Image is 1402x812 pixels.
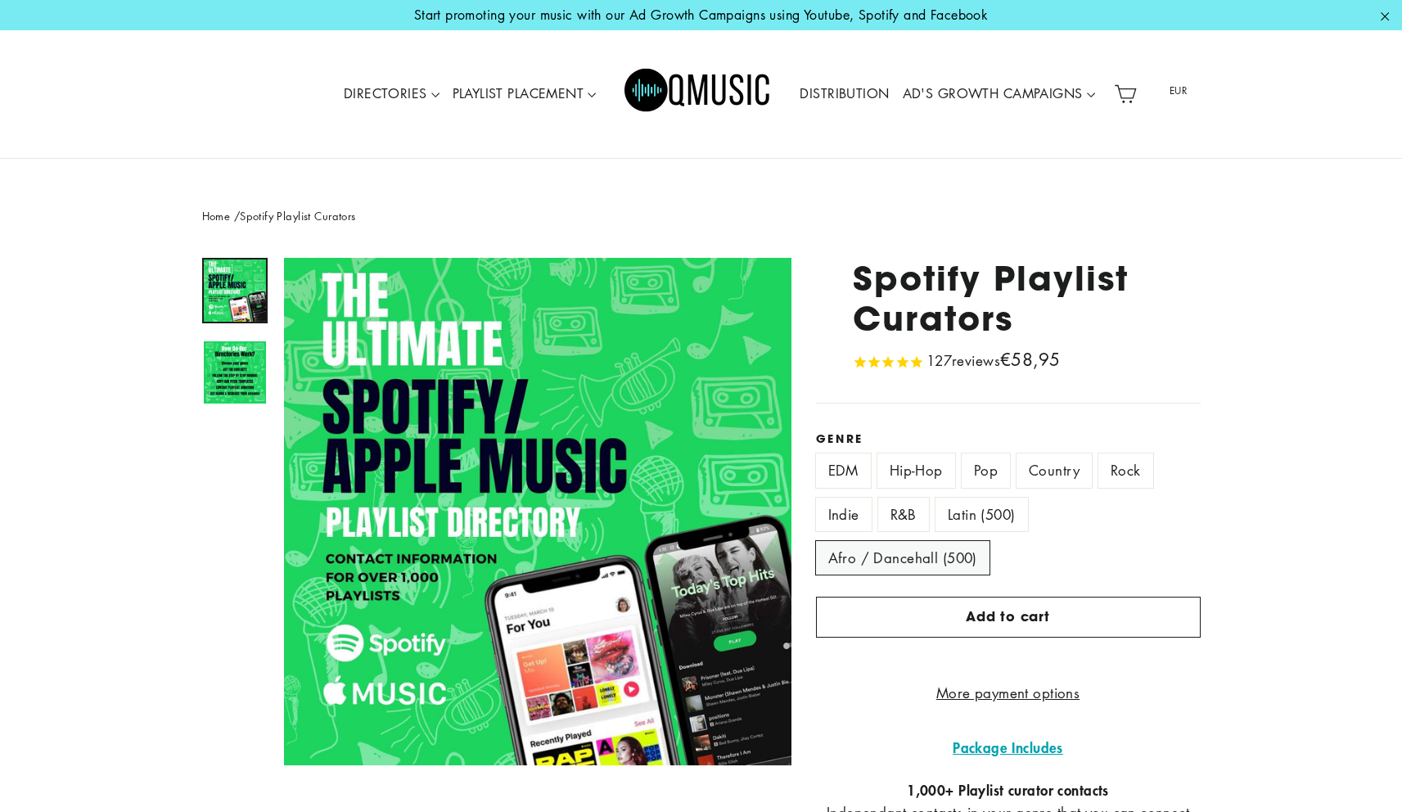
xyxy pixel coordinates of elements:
span: 127 reviews [926,351,1000,370]
span: / [234,208,240,223]
div: Primary [289,47,1107,142]
a: PLAYLIST PLACEMENT [446,75,603,113]
a: DISTRIBUTION [793,75,895,113]
label: EDM [816,453,871,487]
label: Hip-Hop [877,453,955,487]
label: Pop [962,453,1010,487]
img: spotify playlist curators [204,259,266,322]
label: Genre [816,432,1201,445]
a: AD'S GROWTH CAMPAIGNS [896,75,1102,113]
span: EUR [1147,79,1210,103]
nav: breadcrumbs [202,208,1201,225]
span: Add to cart [966,607,1050,625]
label: Indie [816,498,872,531]
label: R&B [878,498,929,531]
h1: Spotify Playlist Curators [853,258,1201,338]
strong: Package Includes [953,738,1063,757]
img: spotify curators [204,341,266,404]
label: Latin (500) [935,498,1028,531]
button: Add to cart [816,597,1201,638]
label: Rock [1098,453,1153,487]
a: DIRECTORIES [337,75,446,113]
span: Rated 4.8 out of 5 stars 127 reviews [853,350,1000,373]
strong: 1,000+ Playlist curator contacts [907,780,1109,800]
label: Country [1017,453,1092,487]
label: Afro / Dancehall (500) [816,541,990,575]
span: €58,95 [1000,348,1061,371]
img: Q Music Promotions [624,57,772,131]
a: Home [202,208,231,223]
span: reviews [952,351,1000,370]
a: More payment options [816,682,1201,704]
